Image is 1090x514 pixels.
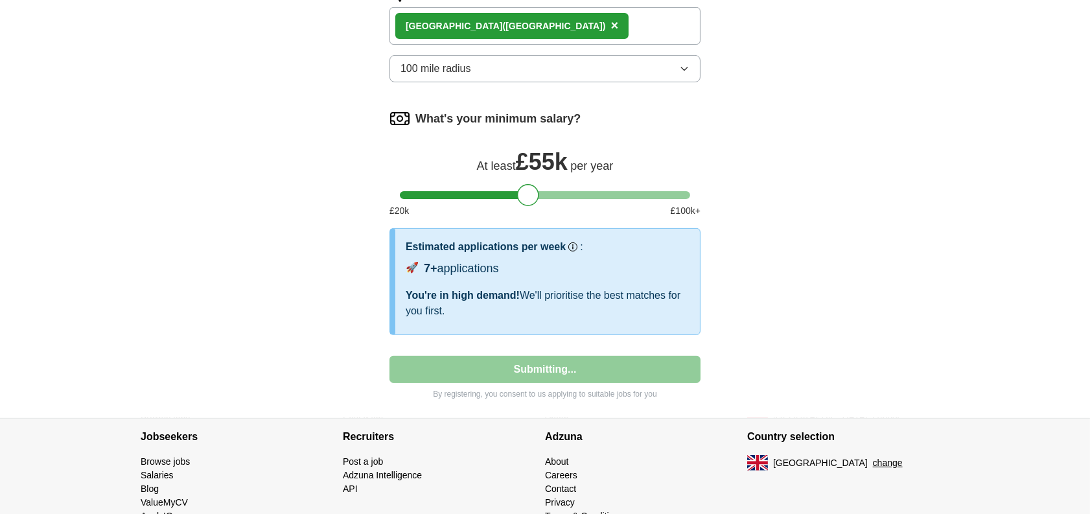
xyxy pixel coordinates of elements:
span: You're in high demand! [406,290,520,301]
button: Submitting... [389,356,701,383]
a: Careers [545,470,577,480]
span: 100 mile radius [400,61,471,76]
a: Adzuna Intelligence [343,470,422,480]
a: Salaries [141,470,174,480]
button: change [873,456,903,470]
span: per year [570,159,613,172]
a: About [545,456,569,467]
div: [GEOGRAPHIC_DATA] [406,19,606,33]
span: £ 55k [516,148,568,175]
span: ([GEOGRAPHIC_DATA]) [503,21,606,31]
button: 100 mile radius [389,55,701,82]
a: Blog [141,484,159,494]
img: salary.png [389,108,410,129]
h4: Country selection [747,419,949,455]
button: × [611,16,619,36]
span: 7+ [424,262,437,275]
div: We'll prioritise the best matches for you first. [406,288,690,319]
a: Post a job [343,456,383,467]
span: £ 20 k [389,204,409,218]
h3: : [580,239,583,255]
h3: Estimated applications per week [406,239,566,255]
a: API [343,484,358,494]
span: [GEOGRAPHIC_DATA] [773,456,868,470]
div: applications [424,260,499,277]
p: By registering, you consent to us applying to suitable jobs for you [389,388,701,400]
a: Privacy [545,497,575,508]
span: 🚀 [406,260,419,275]
span: × [611,18,619,32]
a: Contact [545,484,576,494]
img: UK flag [747,455,768,471]
span: At least [477,159,516,172]
a: ValueMyCV [141,497,188,508]
a: Browse jobs [141,456,190,467]
label: What's your minimum salary? [415,110,581,128]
